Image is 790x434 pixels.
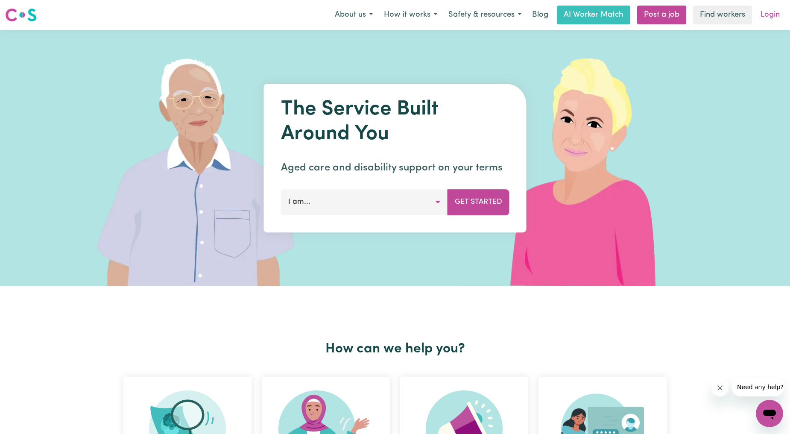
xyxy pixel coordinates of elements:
[5,7,37,23] img: Careseekers logo
[118,341,672,357] h2: How can we help you?
[637,6,686,24] a: Post a job
[281,189,448,215] button: I am...
[755,6,785,24] a: Login
[732,378,783,396] iframe: Message from company
[5,6,52,13] span: Need any help?
[711,379,729,396] iframe: Close message
[378,6,443,24] button: How it works
[281,97,509,147] h1: The Service Built Around You
[557,6,630,24] a: AI Worker Match
[5,5,37,25] a: Careseekers logo
[756,400,783,427] iframe: Button to launch messaging window
[329,6,378,24] button: About us
[527,6,553,24] a: Blog
[443,6,527,24] button: Safety & resources
[281,160,509,176] p: Aged care and disability support on your terms
[448,189,509,215] button: Get Started
[693,6,752,24] a: Find workers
